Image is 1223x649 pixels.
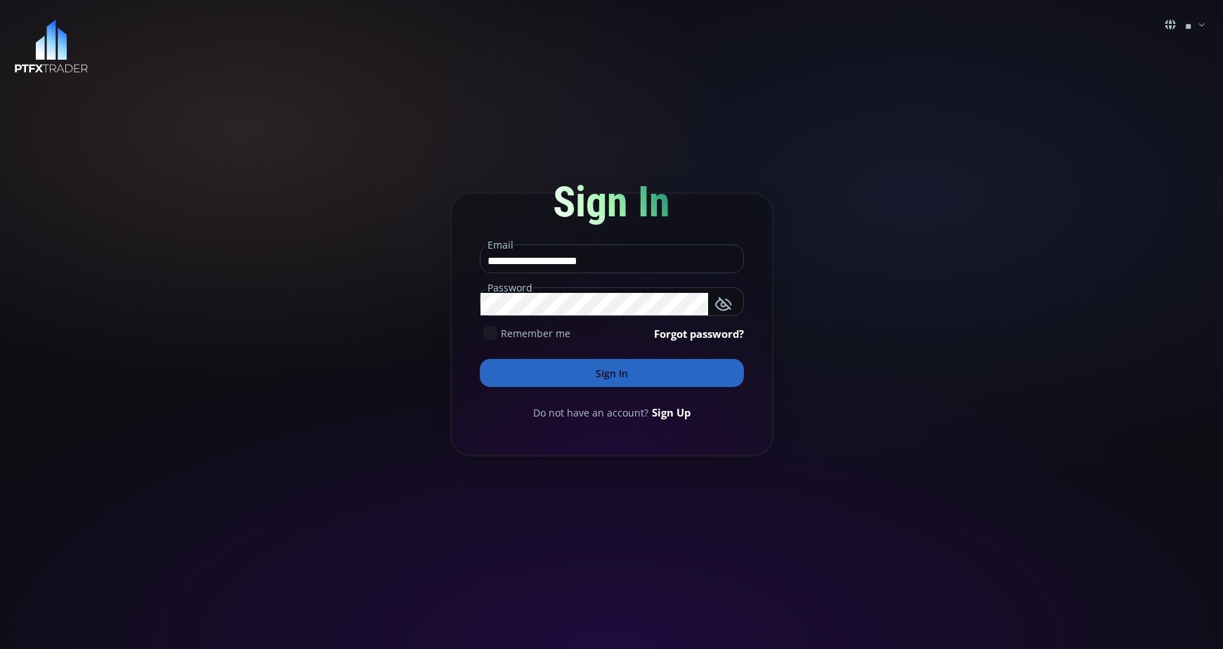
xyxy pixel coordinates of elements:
[480,359,744,387] button: Sign In
[553,177,670,227] span: Sign In
[501,326,570,341] span: Remember me
[652,405,691,420] a: Sign Up
[654,326,744,341] a: Forgot password?
[480,405,744,420] div: Do not have an account?
[14,20,89,74] img: LOGO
